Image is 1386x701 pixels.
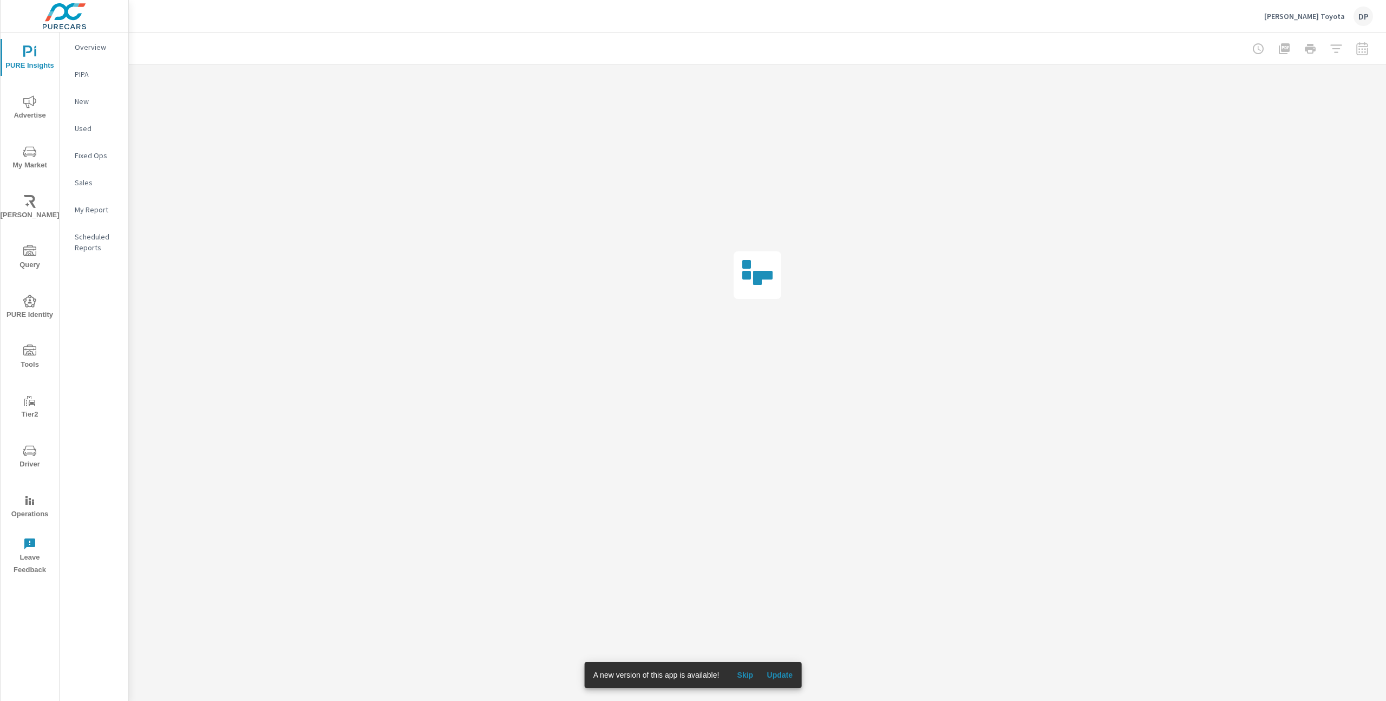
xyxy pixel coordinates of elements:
div: DP [1354,7,1373,26]
span: Tools [4,345,56,371]
button: Skip [728,666,762,684]
p: New [75,96,120,107]
p: My Report [75,204,120,215]
p: PIPA [75,69,120,80]
div: My Report [60,202,128,218]
p: Overview [75,42,120,53]
span: My Market [4,145,56,172]
span: Leave Feedback [4,537,56,576]
span: Advertise [4,95,56,122]
span: Driver [4,444,56,471]
span: Skip [732,670,758,680]
div: PIPA [60,66,128,82]
div: Sales [60,174,128,191]
div: New [60,93,128,109]
p: [PERSON_NAME] Toyota [1264,11,1345,21]
div: Overview [60,39,128,55]
div: Fixed Ops [60,147,128,164]
div: nav menu [1,33,59,581]
p: Fixed Ops [75,150,120,161]
div: Scheduled Reports [60,229,128,256]
span: PURE Identity [4,295,56,321]
span: Update [767,670,793,680]
p: Sales [75,177,120,188]
span: Query [4,245,56,271]
p: Scheduled Reports [75,231,120,253]
span: Operations [4,494,56,521]
button: Update [762,666,797,684]
span: PURE Insights [4,46,56,72]
span: A new version of this app is available! [593,671,720,679]
span: Tier2 [4,394,56,421]
span: [PERSON_NAME] [4,195,56,222]
div: Used [60,120,128,137]
p: Used [75,123,120,134]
